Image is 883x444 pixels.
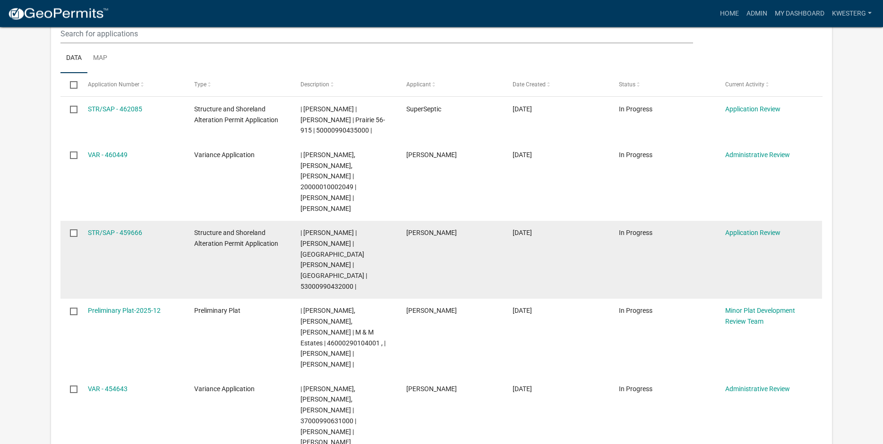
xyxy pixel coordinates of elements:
[771,5,828,23] a: My Dashboard
[300,106,385,135] span: | Kyle Westergard | SHANE A MOREY | Prairie 56-915 | 50000990435000 |
[194,385,255,393] span: Variance Application
[725,307,795,326] a: Minor Plat Development Review Team
[513,106,532,113] span: 08/11/2025
[300,82,329,88] span: Description
[194,151,255,159] span: Variance Application
[406,307,457,315] span: Josh Pfeffer
[88,82,139,88] span: Application Number
[513,385,532,393] span: 07/24/2025
[725,106,780,113] a: Application Review
[610,74,716,96] datatable-header-cell: Status
[406,151,457,159] span: Todd Hummel
[716,5,743,23] a: Home
[88,229,142,237] a: STR/SAP - 459666
[79,74,185,96] datatable-header-cell: Application Number
[406,82,431,88] span: Applicant
[60,74,78,96] datatable-header-cell: Select
[300,151,356,213] span: | Amy Busko, Christopher LeClair, Kyle Westergard | 20000010002049 | TODD HUMMEL | STACEY HUMMEL
[291,74,397,96] datatable-header-cell: Description
[60,44,87,74] a: Data
[88,151,128,159] a: VAR - 460449
[619,385,652,393] span: In Progress
[513,307,532,315] span: 07/31/2025
[725,385,790,393] a: Administrative Review
[619,307,652,315] span: In Progress
[504,74,610,96] datatable-header-cell: Date Created
[300,307,386,369] span: | Amy Busko, Christopher LeClair, Kyle Westergard | M & M Estates | 46000290104001 , | LOREN ELLE...
[406,229,457,237] span: Nancy Lambrecht
[513,151,532,159] span: 08/07/2025
[619,82,635,88] span: Status
[88,385,128,393] a: VAR - 454643
[87,44,113,74] a: Map
[619,106,652,113] span: In Progress
[300,229,367,291] span: | Kyle Westergard | BROCK LAMBRECHT | NANCY LAMBRECHT | Otter Tail River | 53000990432000 |
[725,82,764,88] span: Current Activity
[194,82,206,88] span: Type
[743,5,771,23] a: Admin
[619,151,652,159] span: In Progress
[194,229,278,248] span: Structure and Shoreland Alteration Permit Application
[406,385,457,393] span: nicholas grabow
[185,74,291,96] datatable-header-cell: Type
[619,229,652,237] span: In Progress
[194,106,278,124] span: Structure and Shoreland Alteration Permit Application
[513,229,532,237] span: 08/05/2025
[513,82,546,88] span: Date Created
[725,151,790,159] a: Administrative Review
[194,307,240,315] span: Preliminary Plat
[406,106,441,113] span: SuperSeptic
[716,74,823,96] datatable-header-cell: Current Activity
[397,74,504,96] datatable-header-cell: Applicant
[725,229,780,237] a: Application Review
[88,307,161,315] a: Preliminary Plat-2025-12
[88,106,142,113] a: STR/SAP - 462085
[828,5,875,23] a: kwesterg
[60,25,693,44] input: Search for applications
